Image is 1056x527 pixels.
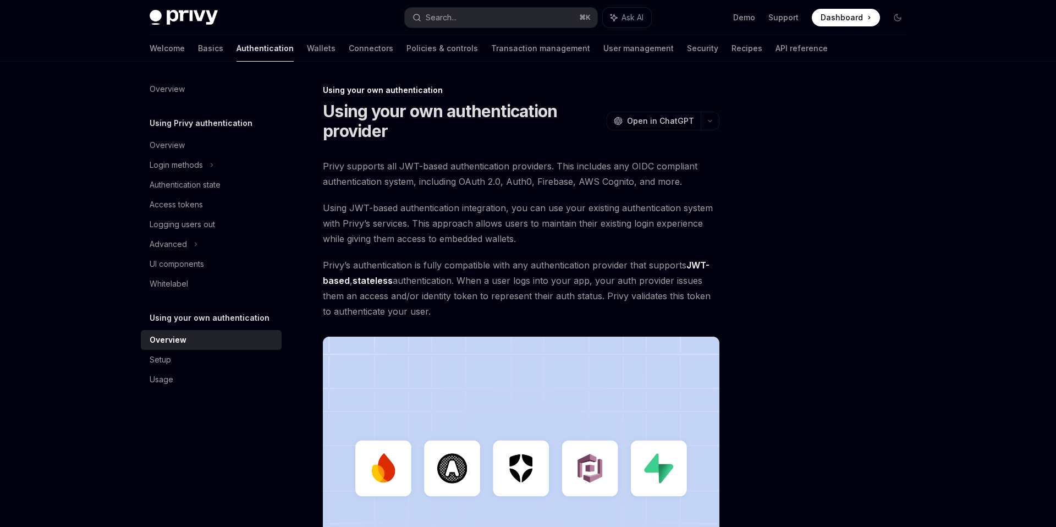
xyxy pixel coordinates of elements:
a: Recipes [732,35,762,62]
button: Open in ChatGPT [607,112,701,130]
a: Authentication [237,35,294,62]
div: Access tokens [150,198,203,211]
span: Privy’s authentication is fully compatible with any authentication provider that supports , authe... [323,257,719,319]
a: Transaction management [491,35,590,62]
div: Usage [150,373,173,386]
a: Basics [198,35,223,62]
button: Toggle dark mode [889,9,906,26]
span: Ask AI [621,12,643,23]
span: Privy supports all JWT-based authentication providers. This includes any OIDC compliant authentic... [323,158,719,189]
a: Demo [733,12,755,23]
div: Login methods [150,158,203,172]
div: Whitelabel [150,277,188,290]
span: ⌘ K [579,13,591,22]
button: Ask AI [603,8,651,28]
a: Security [687,35,718,62]
a: UI components [141,254,282,274]
a: Logging users out [141,215,282,234]
div: UI components [150,257,204,271]
a: API reference [776,35,828,62]
a: Access tokens [141,195,282,215]
div: Search... [426,11,457,24]
h1: Using your own authentication provider [323,101,602,141]
div: Overview [150,83,185,96]
div: Logging users out [150,218,215,231]
h5: Using your own authentication [150,311,269,325]
a: Dashboard [812,9,880,26]
div: Advanced [150,238,187,251]
span: Using JWT-based authentication integration, you can use your existing authentication system with ... [323,200,719,246]
a: Usage [141,370,282,389]
a: Overview [141,135,282,155]
a: Overview [141,79,282,99]
a: Welcome [150,35,185,62]
a: Support [768,12,799,23]
img: dark logo [150,10,218,25]
a: Overview [141,330,282,350]
div: Setup [150,353,171,366]
a: User management [603,35,674,62]
span: Dashboard [821,12,863,23]
a: Authentication state [141,175,282,195]
a: Wallets [307,35,335,62]
a: Policies & controls [406,35,478,62]
div: Using your own authentication [323,85,719,96]
button: Search...⌘K [405,8,597,28]
div: Overview [150,139,185,152]
a: Connectors [349,35,393,62]
span: Open in ChatGPT [627,116,694,127]
a: stateless [353,275,393,287]
div: Overview [150,333,186,347]
a: Setup [141,350,282,370]
div: Authentication state [150,178,221,191]
a: Whitelabel [141,274,282,294]
h5: Using Privy authentication [150,117,252,130]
